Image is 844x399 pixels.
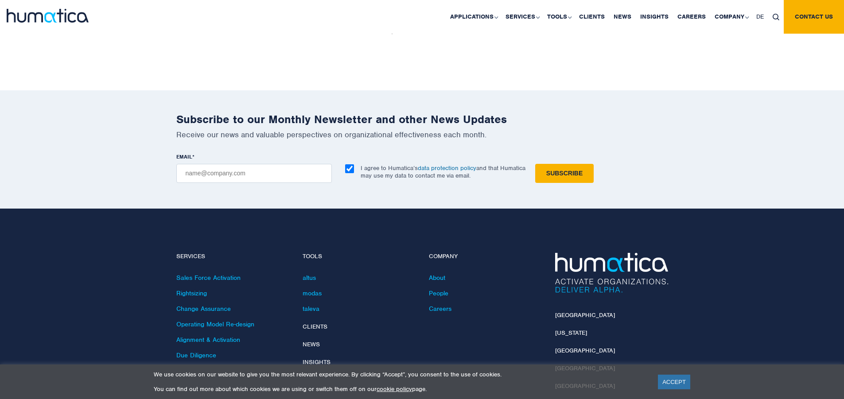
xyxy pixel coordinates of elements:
[176,153,192,160] span: EMAIL
[418,164,476,172] a: data protection policy
[377,385,412,393] a: cookie policy
[176,130,668,139] p: Receive our news and valuable perspectives on organizational effectiveness each month.
[658,375,690,389] a: ACCEPT
[176,289,207,297] a: Rightsizing
[303,323,327,330] a: Clients
[555,347,615,354] a: [GEOGRAPHIC_DATA]
[429,274,445,282] a: About
[361,164,525,179] p: I agree to Humatica’s and that Humatica may use my data to contact me via email.
[303,274,316,282] a: altus
[429,305,451,313] a: Careers
[176,305,231,313] a: Change Assurance
[176,351,216,359] a: Due Diligence
[303,253,416,260] h4: Tools
[429,289,448,297] a: People
[303,358,331,366] a: Insights
[176,274,241,282] a: Sales Force Activation
[535,164,594,183] input: Subscribe
[176,112,668,126] h2: Subscribe to our Monthly Newsletter and other News Updates
[176,336,240,344] a: Alignment & Activation
[303,289,322,297] a: modas
[303,341,320,348] a: News
[773,14,779,20] img: search_icon
[555,253,668,293] img: Humatica
[154,371,647,378] p: We use cookies on our website to give you the most relevant experience. By clicking “Accept”, you...
[303,305,319,313] a: taleva
[555,329,587,337] a: [US_STATE]
[756,13,764,20] span: DE
[7,9,89,23] img: logo
[154,385,647,393] p: You can find out more about which cookies we are using or switch them off on our page.
[176,320,254,328] a: Operating Model Re-design
[429,253,542,260] h4: Company
[176,164,332,183] input: name@company.com
[176,253,289,260] h4: Services
[345,164,354,173] input: I agree to Humatica’sdata protection policyand that Humatica may use my data to contact me via em...
[555,311,615,319] a: [GEOGRAPHIC_DATA]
